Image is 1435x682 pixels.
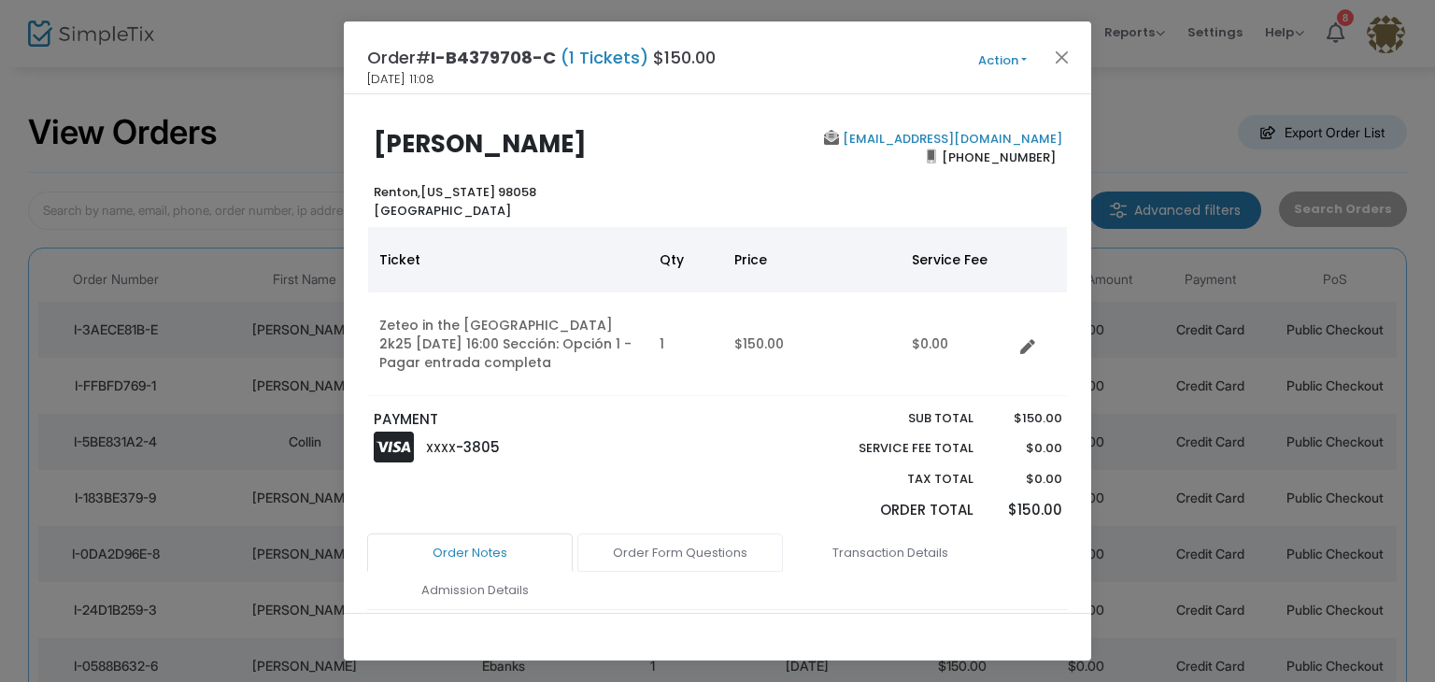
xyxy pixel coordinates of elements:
td: $0.00 [901,292,1013,396]
span: I-B4379708-C [431,46,556,69]
th: Qty [648,227,723,292]
td: $150.00 [723,292,901,396]
p: Tax Total [815,470,973,489]
span: [DATE] 11:08 [367,70,434,89]
p: $0.00 [991,439,1061,458]
h4: Order# $150.00 [367,45,716,70]
td: 1 [648,292,723,396]
button: Action [946,50,1058,71]
span: (1 Tickets) [556,46,653,69]
th: Service Fee [901,227,1013,292]
a: Order Form Questions [577,533,783,573]
th: Price [723,227,901,292]
th: Ticket [368,227,648,292]
p: $150.00 [991,409,1061,428]
p: Sub total [815,409,973,428]
a: [EMAIL_ADDRESS][DOMAIN_NAME] [839,130,1062,148]
p: Order Total [815,500,973,521]
p: $0.00 [991,470,1061,489]
p: PAYMENT [374,409,709,431]
a: Order Notes [367,533,573,573]
b: [US_STATE] 98058 [GEOGRAPHIC_DATA] [374,183,536,220]
button: Close [1050,45,1074,69]
b: [PERSON_NAME] [374,127,587,161]
a: Transaction Details [788,533,993,573]
a: Admission Details [372,571,577,610]
p: $150.00 [991,500,1061,521]
span: [PHONE_NUMBER] [936,142,1062,172]
div: Data table [368,227,1067,396]
span: XXXX [426,440,456,456]
span: -3805 [456,437,500,457]
span: Renton, [374,183,420,201]
td: Zeteo in the [GEOGRAPHIC_DATA] 2k25 [DATE] 16:00 Sección: Opción 1 - Pagar entrada completa [368,292,648,396]
p: Service Fee Total [815,439,973,458]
